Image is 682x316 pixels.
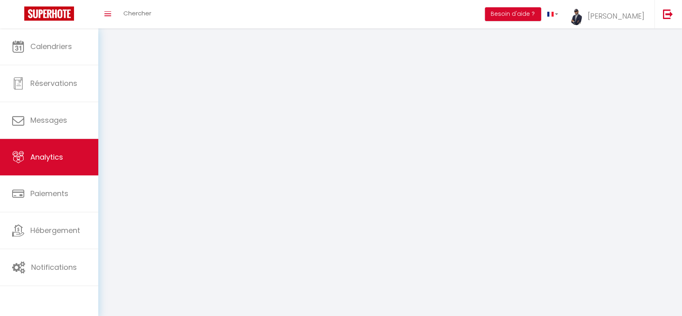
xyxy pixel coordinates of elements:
[24,6,74,21] img: Super Booking
[30,152,63,162] span: Analytics
[30,115,67,125] span: Messages
[663,9,673,19] img: logout
[570,7,582,25] img: ...
[30,78,77,88] span: Réservations
[30,41,72,51] span: Calendriers
[123,9,151,17] span: Chercher
[31,262,77,272] span: Notifications
[30,225,80,235] span: Hébergement
[30,188,68,199] span: Paiements
[485,7,541,21] button: Besoin d'aide ?
[588,11,644,21] span: [PERSON_NAME]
